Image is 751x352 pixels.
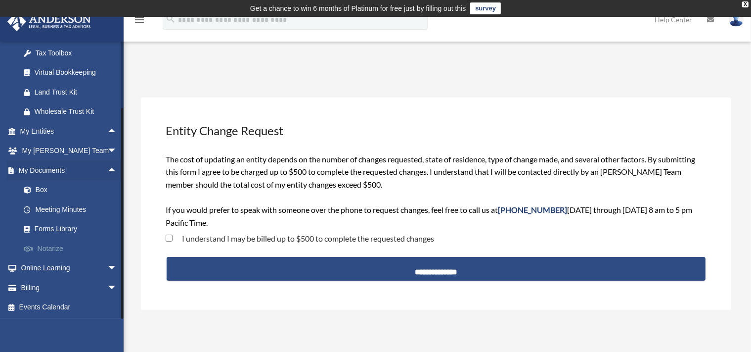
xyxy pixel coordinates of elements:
[14,239,132,258] a: Notarize
[107,141,127,161] span: arrow_drop_down
[729,12,744,27] img: User Pic
[14,43,132,63] a: Tax Toolbox
[35,105,120,118] div: Wholesale Trust Kit
[14,200,132,219] a: Meeting Minutes
[7,121,132,141] a: My Entitiesarrow_drop_up
[14,219,132,239] a: Forms Library
[107,258,127,279] span: arrow_drop_down
[133,17,145,26] a: menu
[107,160,127,181] span: arrow_drop_up
[7,278,132,298] a: Billingarrow_drop_down
[166,154,695,227] span: The cost of updating an entity depends on the number of changes requested, state of residence, ty...
[7,141,132,161] a: My [PERSON_NAME] Teamarrow_drop_down
[7,298,132,317] a: Events Calendar
[35,86,120,99] div: Land Trust Kit
[107,278,127,298] span: arrow_drop_down
[14,102,132,122] a: Wholesale Trust Kit
[35,47,120,59] div: Tax Toolbox
[498,205,567,214] span: [PHONE_NUMBER]
[107,121,127,142] span: arrow_drop_up
[14,180,132,200] a: Box
[4,12,94,31] img: Anderson Advisors Platinum Portal
[133,14,145,26] i: menu
[173,235,434,243] label: I understand I may be billed up to $500 to complete the requested changes
[165,121,708,140] h3: Entity Change Request
[742,1,749,7] div: close
[7,160,132,180] a: My Documentsarrow_drop_up
[7,258,132,278] a: Online Learningarrow_drop_down
[14,63,132,83] a: Virtual Bookkeeping
[250,2,466,14] div: Get a chance to win 6 months of Platinum for free just by filling out this
[35,66,120,79] div: Virtual Bookkeeping
[165,13,176,24] i: search
[470,2,501,14] a: survey
[14,82,132,102] a: Land Trust Kit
